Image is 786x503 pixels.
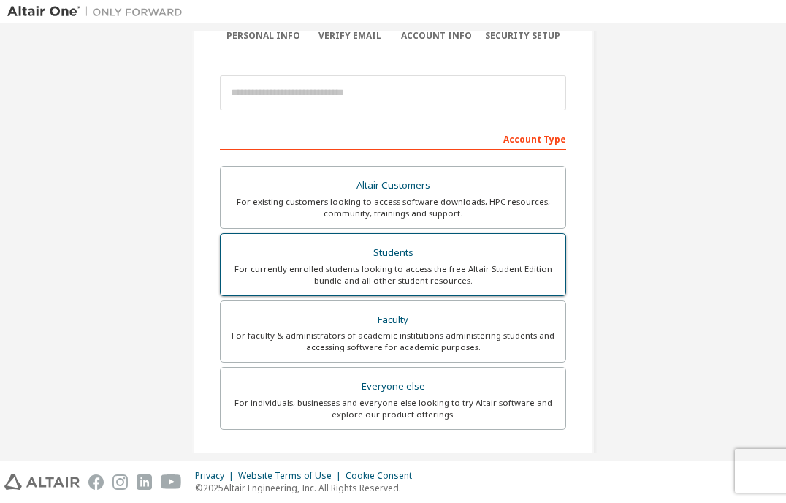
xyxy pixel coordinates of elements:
div: Cookie Consent [346,470,421,482]
div: Account Type [220,126,566,150]
img: Altair One [7,4,190,19]
img: youtube.svg [161,474,182,490]
div: Privacy [195,470,238,482]
div: Everyone else [229,377,557,397]
img: linkedin.svg [137,474,152,490]
div: For currently enrolled students looking to access the free Altair Student Edition bundle and all ... [229,263,557,287]
div: For individuals, businesses and everyone else looking to try Altair software and explore our prod... [229,397,557,420]
div: For faculty & administrators of academic institutions administering students and accessing softwa... [229,330,557,353]
div: Students [229,243,557,263]
div: Security Setup [480,30,567,42]
div: Website Terms of Use [238,470,346,482]
div: Faculty [229,310,557,330]
img: altair_logo.svg [4,474,80,490]
p: © 2025 Altair Engineering, Inc. All Rights Reserved. [195,482,421,494]
img: facebook.svg [88,474,104,490]
div: Altair Customers [229,175,557,196]
div: Account Info [393,30,480,42]
div: Verify Email [307,30,394,42]
img: instagram.svg [112,474,128,490]
div: Personal Info [220,30,307,42]
div: Your Profile [220,452,566,475]
div: For existing customers looking to access software downloads, HPC resources, community, trainings ... [229,196,557,219]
